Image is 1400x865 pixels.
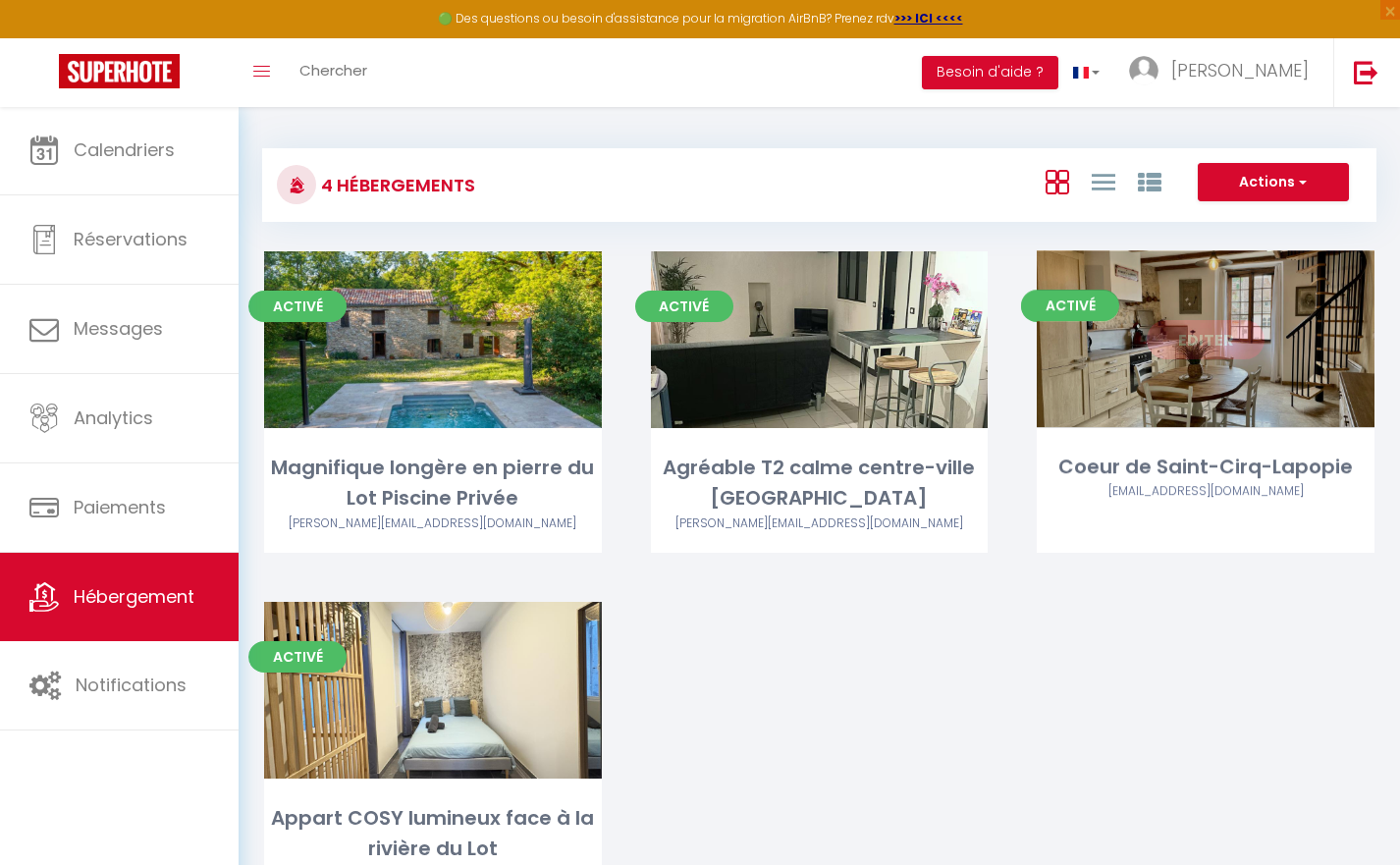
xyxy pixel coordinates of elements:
[1021,291,1119,322] span: Activé
[299,60,367,81] span: Chercher
[285,38,382,107] a: Chercher
[316,163,475,207] h3: 4 Hébergements
[894,10,963,27] a: >>> ICI <<<<
[1171,58,1309,82] span: [PERSON_NAME]
[1092,165,1115,197] a: Vue en Liste
[59,54,180,88] img: Super Booking
[651,514,989,533] div: Airbnb
[74,495,166,519] span: Paiements
[1046,165,1069,197] a: Vue en Box
[1037,453,1374,483] div: Coeur de Saint-Cirq-Lapopie
[74,227,188,251] span: Réservations
[922,56,1058,89] button: Besoin d'aide ?
[1198,163,1349,202] button: Actions
[1354,60,1378,84] img: logout
[1138,165,1161,197] a: Vue par Groupe
[264,514,602,533] div: Airbnb
[1129,56,1158,85] img: ...
[76,673,187,697] span: Notifications
[264,803,602,865] div: Appart COSY lumineux face à la rivière du Lot
[1114,38,1333,107] a: ... [PERSON_NAME]
[74,405,153,430] span: Analytics
[248,641,347,673] span: Activé
[74,316,163,341] span: Messages
[1147,320,1265,359] a: Editer
[74,584,194,609] span: Hébergement
[74,137,175,162] span: Calendriers
[1037,483,1374,502] div: Airbnb
[651,453,989,514] div: Agréable T2 calme centre-ville [GEOGRAPHIC_DATA]
[635,291,733,322] span: Activé
[264,453,602,514] div: Magnifique longère en pierre du Lot Piscine Privée
[248,291,347,322] span: Activé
